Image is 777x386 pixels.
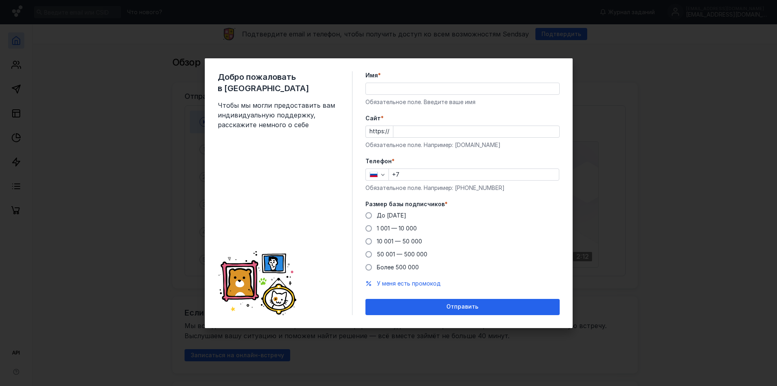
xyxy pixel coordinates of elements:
[365,114,381,122] span: Cайт
[377,280,441,287] span: У меня есть промокод
[377,279,441,288] button: У меня есть промокод
[365,157,392,165] span: Телефон
[377,238,422,245] span: 10 001 — 50 000
[377,264,419,271] span: Более 500 000
[365,98,560,106] div: Обязательное поле. Введите ваше имя
[377,212,406,219] span: До [DATE]
[365,184,560,192] div: Обязательное поле. Например: [PHONE_NUMBER]
[377,251,427,258] span: 50 001 — 500 000
[377,225,417,232] span: 1 001 — 10 000
[365,200,445,208] span: Размер базы подписчиков
[446,303,478,310] span: Отправить
[365,299,560,315] button: Отправить
[218,71,339,94] span: Добро пожаловать в [GEOGRAPHIC_DATA]
[365,71,378,79] span: Имя
[365,141,560,149] div: Обязательное поле. Например: [DOMAIN_NAME]
[218,100,339,130] span: Чтобы мы могли предоставить вам индивидуальную поддержку, расскажите немного о себе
